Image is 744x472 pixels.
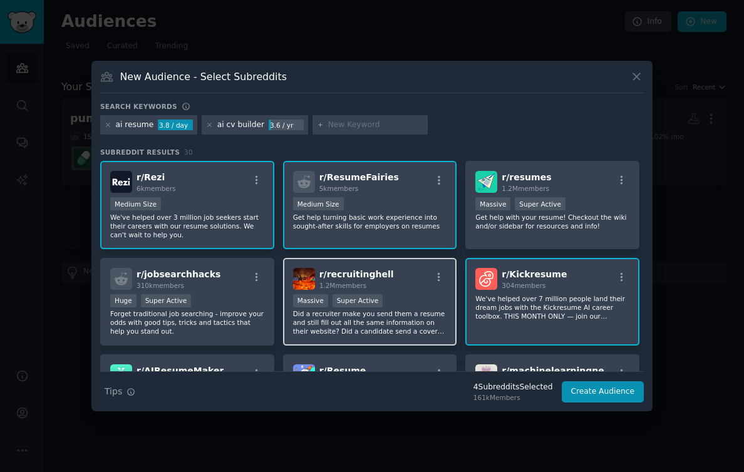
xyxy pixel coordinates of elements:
[319,269,394,279] span: r/ recruitinghell
[473,382,553,393] div: 4 Subreddit s Selected
[110,171,132,193] img: Rezi
[120,70,287,83] h3: New Audience - Select Subreddits
[293,294,328,307] div: Massive
[328,120,423,131] input: New Keyword
[141,294,192,307] div: Super Active
[269,120,304,131] div: 3.6 / yr
[475,213,629,230] p: Get help with your resume! Checkout the wiki and/or sidebar for resources and info!
[137,269,220,279] span: r/ jobsearchhacks
[137,366,224,376] span: r/ AIResumeMaker
[100,381,140,403] button: Tips
[473,393,553,402] div: 161k Members
[110,213,264,239] p: We've helped over 3 million job seekers start their careers with our resume solutions. We can't w...
[293,364,315,386] img: Resume
[137,282,184,289] span: 310k members
[110,294,137,307] div: Huge
[502,185,549,192] span: 1.2M members
[110,364,132,386] img: AIResumeMaker
[319,366,366,376] span: r/ Resume
[105,385,122,398] span: Tips
[293,268,315,290] img: recruitinghell
[293,213,447,230] p: Get help turning basic work experience into sought-after skills for employers on resumes
[293,197,344,210] div: Medium Size
[502,269,567,279] span: r/ Kickresume
[319,185,359,192] span: 5k members
[502,172,551,182] span: r/ resumes
[475,197,510,210] div: Massive
[562,381,644,403] button: Create Audience
[116,120,154,131] div: ai resume
[515,197,566,210] div: Super Active
[475,171,497,193] img: resumes
[475,294,629,321] p: We've helped over 7 million people land their dream jobs with the Kickresume AI career toolbox. T...
[110,197,161,210] div: Medium Size
[293,309,447,336] p: Did a recruiter make you send them a resume and still fill out all the same information on their ...
[158,120,193,131] div: 3.8 / day
[217,120,264,131] div: ai cv builder
[319,282,367,289] span: 1.2M members
[184,148,193,156] span: 30
[502,366,617,376] span: r/ machinelearningnews
[475,364,497,386] img: machinelearningnews
[137,172,165,182] span: r/ Rezi
[100,102,177,111] h3: Search keywords
[475,268,497,290] img: Kickresume
[502,282,545,289] span: 304 members
[110,309,264,336] p: Forget traditional job searching - improve your odds with good tips, tricks and tactics that help...
[100,148,180,156] span: Subreddit Results
[319,172,399,182] span: r/ ResumeFairies
[333,294,383,307] div: Super Active
[137,185,176,192] span: 6k members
